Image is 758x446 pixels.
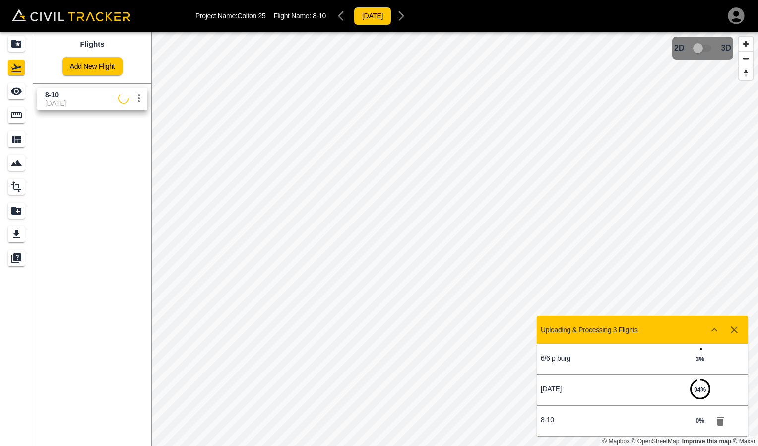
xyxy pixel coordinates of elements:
button: Zoom out [739,51,753,66]
button: Zoom in [739,37,753,51]
p: Uploading & Processing 3 Flights [541,326,638,334]
a: Mapbox [602,438,630,445]
span: 2D [674,44,684,53]
span: 3D model not uploaded yet [689,39,717,58]
p: Project Name: Colton 25 [195,12,265,20]
p: 6/6 p burg [541,354,642,362]
img: Civil Tracker [12,9,130,21]
button: Reset bearing to north [739,66,753,80]
p: Flight Name: [273,12,326,20]
p: [DATE] [541,385,642,393]
p: 8-10 [541,416,642,424]
a: Map feedback [682,438,731,445]
canvas: Map [151,32,758,446]
span: 3D [721,44,731,53]
strong: 0 % [695,417,704,424]
strong: 3 % [695,356,704,363]
button: [DATE] [354,7,391,25]
strong: 94 % [694,386,706,393]
button: Show more [704,320,724,340]
span: 8-10 [313,12,326,20]
a: Maxar [733,438,756,445]
a: OpenStreetMap [632,438,680,445]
